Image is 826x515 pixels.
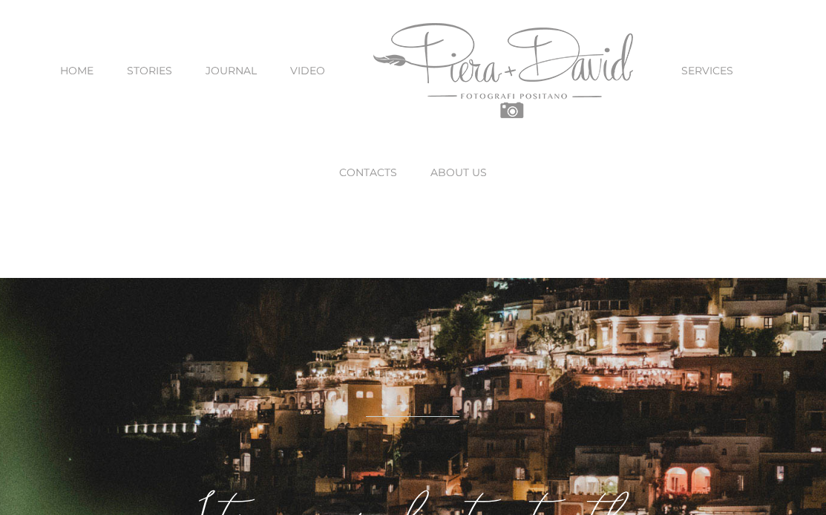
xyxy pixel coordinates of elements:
a: SERVICES [681,39,733,102]
span: VIDEO [290,65,325,76]
span: SERVICES [681,65,733,76]
span: ABOUT US [430,167,487,178]
span: CONTACTS [339,167,397,178]
span: JOURNAL [206,65,257,76]
a: ABOUT US [430,141,487,204]
a: HOME [60,39,94,102]
span: STORIES [127,65,172,76]
a: STORIES [127,39,172,102]
a: CONTACTS [339,141,397,204]
a: JOURNAL [206,39,257,102]
img: Piera Plus David Photography Positano Logo [373,23,633,118]
a: VIDEO [290,39,325,102]
span: HOME [60,65,94,76]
